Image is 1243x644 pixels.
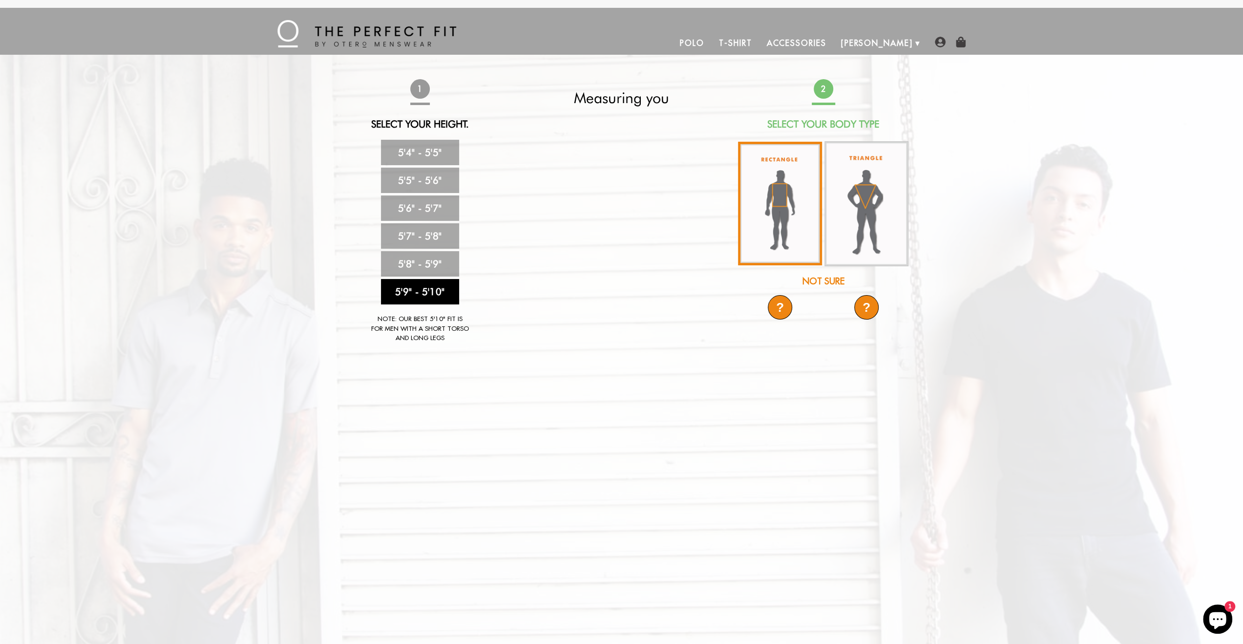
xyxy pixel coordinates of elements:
[737,275,910,288] div: Not Sure
[381,279,459,304] a: 5'9" - 5'10"
[812,77,835,101] span: 2
[535,89,708,107] h2: Measuring you
[712,31,759,55] a: T-Shirt
[381,195,459,221] a: 5'6" - 5'7"
[1200,604,1235,636] inbox-online-store-chat: Shopify online store chat
[381,223,459,249] a: 5'7" - 5'8"
[759,31,833,55] a: Accessories
[408,77,432,101] span: 1
[738,142,822,265] img: rectangle-body_336x.jpg
[381,168,459,193] a: 5'5" - 5'6"
[824,141,908,266] img: triangle-body_336x.jpg
[673,31,712,55] a: Polo
[935,37,946,47] img: user-account-icon.png
[737,118,910,130] h2: Select Your Body Type
[381,140,459,165] a: 5'4" - 5'5"
[768,295,792,320] div: ?
[371,314,469,343] div: Note: Our best 5'10" fit is for men with a short torso and long legs
[334,118,506,130] h2: Select Your Height.
[834,31,920,55] a: [PERSON_NAME]
[381,251,459,277] a: 5'8" - 5'9"
[277,20,456,47] img: The Perfect Fit - by Otero Menswear - Logo
[955,37,966,47] img: shopping-bag-icon.png
[854,295,879,320] div: ?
